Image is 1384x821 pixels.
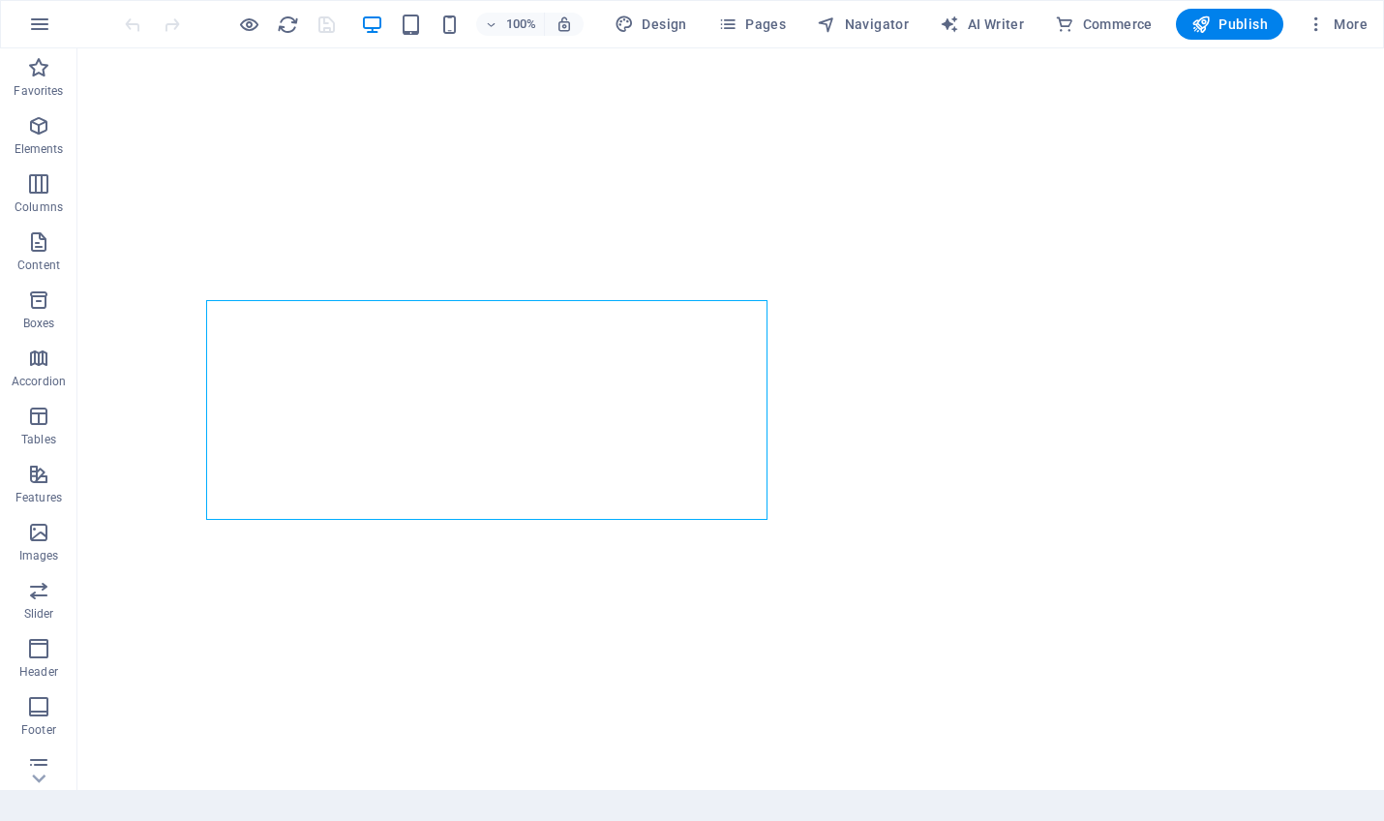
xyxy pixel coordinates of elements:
p: Features [15,490,62,505]
span: Navigator [817,15,909,34]
p: Tables [21,432,56,447]
button: More [1299,9,1375,40]
p: Images [19,548,59,563]
p: Columns [15,199,63,215]
button: reload [276,13,299,36]
p: Footer [21,722,56,738]
i: Reload page [277,14,299,36]
button: AI Writer [932,9,1032,40]
span: AI Writer [940,15,1024,34]
button: Pages [710,9,794,40]
p: Slider [24,606,54,622]
button: 100% [476,13,545,36]
p: Favorites [14,83,63,99]
span: Commerce [1055,15,1153,34]
span: Publish [1191,15,1268,34]
span: Design [615,15,687,34]
i: On resize automatically adjust zoom level to fit chosen device. [556,15,573,33]
p: Header [19,664,58,680]
button: Publish [1176,9,1283,40]
span: Pages [718,15,786,34]
p: Boxes [23,316,55,331]
button: Click here to leave preview mode and continue editing [237,13,260,36]
button: Commerce [1047,9,1160,40]
button: Design [607,9,695,40]
p: Elements [15,141,64,157]
h6: 100% [505,13,536,36]
div: Design (Ctrl+Alt+Y) [607,9,695,40]
p: Accordion [12,374,66,389]
button: Navigator [809,9,917,40]
span: More [1307,15,1368,34]
p: Content [17,258,60,273]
